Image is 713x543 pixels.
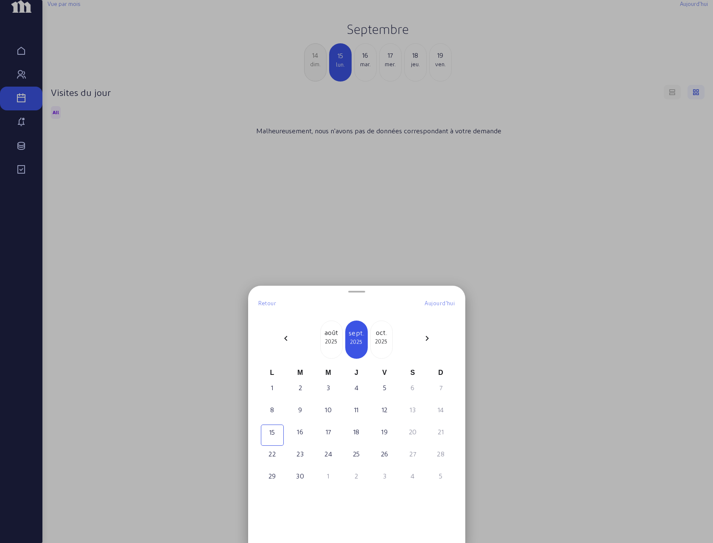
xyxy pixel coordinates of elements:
[371,366,399,380] div: V
[290,449,311,459] div: 23
[430,427,451,437] div: 21
[430,471,451,481] div: 5
[346,328,367,338] div: sept.
[262,405,283,415] div: 8
[422,333,432,343] mat-icon: chevron_right
[374,383,395,393] div: 5
[402,427,423,437] div: 20
[318,383,339,393] div: 3
[346,383,367,393] div: 4
[402,449,423,459] div: 27
[318,427,339,437] div: 17
[286,366,314,380] div: M
[371,338,392,345] div: 2025
[314,366,342,380] div: M
[374,449,395,459] div: 26
[374,405,395,415] div: 12
[402,405,423,415] div: 13
[430,449,451,459] div: 28
[402,383,423,393] div: 6
[374,427,395,437] div: 19
[258,300,277,306] span: Retour
[318,471,339,481] div: 1
[281,333,291,343] mat-icon: chevron_left
[290,427,311,437] div: 16
[321,327,342,338] div: août
[290,471,311,481] div: 30
[321,338,342,345] div: 2025
[258,366,286,380] div: L
[430,383,451,393] div: 7
[425,300,455,306] span: Aujourd'hui
[346,449,367,459] div: 25
[402,471,423,481] div: 4
[262,383,283,393] div: 1
[342,366,370,380] div: J
[262,471,283,481] div: 29
[346,338,367,346] div: 2025
[318,405,339,415] div: 10
[346,405,367,415] div: 11
[262,449,283,459] div: 22
[427,366,455,380] div: D
[262,427,282,437] div: 15
[430,405,451,415] div: 14
[399,366,427,380] div: S
[290,383,311,393] div: 2
[374,471,395,481] div: 3
[290,405,311,415] div: 9
[346,471,367,481] div: 2
[346,427,367,437] div: 18
[371,327,392,338] div: oct.
[318,449,339,459] div: 24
